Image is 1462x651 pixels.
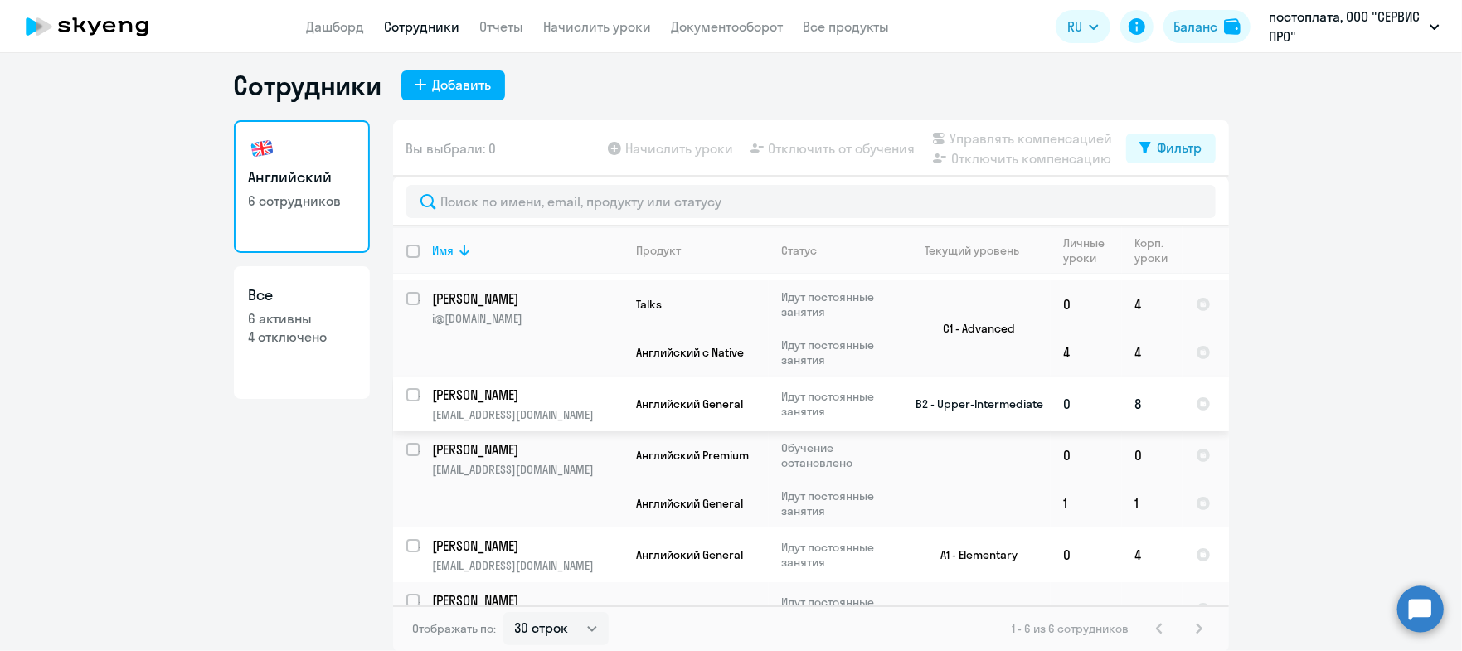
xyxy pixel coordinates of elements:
div: Имя [433,243,623,258]
span: Отображать по: [413,621,497,636]
td: 4 [1122,527,1183,582]
td: 0 [1051,280,1122,328]
p: [EMAIL_ADDRESS][DOMAIN_NAME] [433,462,623,477]
div: Имя [433,243,454,258]
button: Фильтр [1126,134,1216,163]
span: Английский с Native [637,345,745,360]
span: 1 - 6 из 6 сотрудников [1013,621,1129,636]
td: 8 [1122,377,1183,431]
button: RU [1056,10,1110,43]
td: 4 [1122,280,1183,328]
button: постоплата, ООО "СЕРВИС ПРО" [1260,7,1448,46]
td: 0 [1051,527,1122,582]
img: english [249,135,275,162]
a: Все6 активны4 отключено [234,266,370,399]
p: Идут постоянные занятия [782,338,896,367]
p: Идут постоянные занятия [782,488,896,518]
p: [EMAIL_ADDRESS][DOMAIN_NAME] [433,558,623,573]
td: B2 - Upper-Intermediate [896,377,1051,431]
td: 1 [1051,582,1122,637]
button: Балансbalance [1163,10,1251,43]
p: 6 сотрудников [249,192,355,210]
p: Обучение остановлено [782,440,896,470]
div: Продукт [637,243,682,258]
div: Статус [782,243,818,258]
p: [PERSON_NAME] [433,591,620,610]
a: Отчеты [480,18,524,35]
a: Документооборот [672,18,784,35]
p: постоплата, ООО "СЕРВИС ПРО" [1269,7,1423,46]
a: [PERSON_NAME] [433,591,623,610]
div: Корп. уроки [1135,236,1182,265]
td: 0 [1051,377,1122,431]
div: Фильтр [1158,138,1202,158]
span: Вы выбрали: 0 [406,138,497,158]
h3: Английский [249,167,355,188]
td: A1 - Elementary [896,527,1051,582]
button: Добавить [401,70,505,100]
p: [PERSON_NAME] [433,386,620,404]
a: [PERSON_NAME] [433,537,623,555]
p: 4 отключено [249,328,355,346]
span: Английский General [637,496,744,511]
span: Английский General [637,547,744,562]
td: 1 [1122,479,1183,527]
p: Идут постоянные занятия [782,389,896,419]
div: Добавить [433,75,492,95]
p: Идут постоянные занятия [782,540,896,570]
td: C1 - Advanced [896,280,1051,377]
p: 6 активны [249,309,355,328]
a: [PERSON_NAME] [433,440,623,459]
h1: Сотрудники [234,69,381,102]
span: Talks [637,297,663,312]
td: 4 [1051,328,1122,377]
td: 4 [1122,582,1183,637]
img: balance [1224,18,1241,35]
span: Английский General [637,602,744,617]
a: [PERSON_NAME] [433,289,623,308]
p: i@[DOMAIN_NAME] [433,311,623,326]
a: Английский6 сотрудников [234,120,370,253]
a: Сотрудники [385,18,460,35]
td: 0 [1122,431,1183,479]
p: [PERSON_NAME] [433,289,620,308]
a: [PERSON_NAME] [433,386,623,404]
p: [PERSON_NAME] [433,537,620,555]
p: Идут постоянные занятия [782,595,896,624]
span: Английский General [637,396,744,411]
td: 0 [1051,431,1122,479]
p: [EMAIL_ADDRESS][DOMAIN_NAME] [433,407,623,422]
input: Поиск по имени, email, продукту или статусу [406,185,1216,218]
td: 1 [1051,479,1122,527]
a: Все продукты [804,18,890,35]
span: RU [1067,17,1082,36]
a: Дашборд [307,18,365,35]
div: Текущий уровень [910,243,1050,258]
td: 4 [1122,328,1183,377]
h3: Все [249,284,355,306]
a: Начислить уроки [544,18,652,35]
div: Личные уроки [1064,236,1121,265]
div: Баланс [1173,17,1217,36]
p: Идут постоянные занятия [782,289,896,319]
div: Текущий уровень [925,243,1019,258]
p: [PERSON_NAME] [433,440,620,459]
span: Английский Premium [637,448,750,463]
